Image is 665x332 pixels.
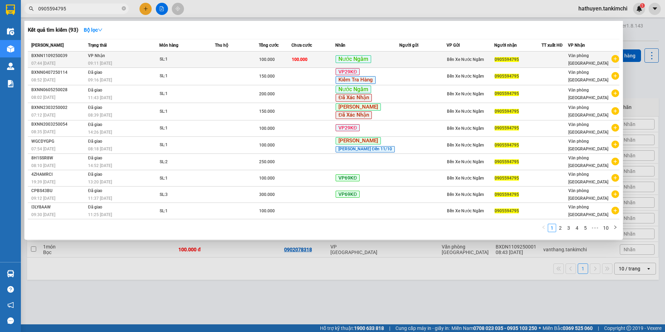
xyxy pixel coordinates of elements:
[31,104,86,111] div: BXNN2303250002
[495,143,519,148] span: 0905594795
[160,158,212,166] div: SL: 2
[7,286,14,293] span: question-circle
[6,5,15,15] img: logo-vxr
[495,208,519,213] span: 0905594795
[494,43,517,48] span: Người nhận
[447,109,484,114] span: Bến Xe Nước Ngầm
[31,113,55,118] span: 07:12 [DATE]
[564,224,573,232] li: 3
[31,196,55,201] span: 09:12 [DATE]
[611,224,619,232] li: Next Page
[259,143,275,148] span: 100.000
[88,156,102,160] span: Đã giao
[573,224,581,232] li: 4
[611,224,619,232] button: right
[601,224,611,232] a: 10
[160,191,212,199] div: SL: 3
[259,57,275,62] span: 100.000
[38,5,120,13] input: Tìm tên, số ĐT hoặc mã đơn
[7,317,14,324] span: message
[556,224,564,232] a: 2
[29,6,34,11] span: search
[568,188,608,201] span: Văn phòng [GEOGRAPHIC_DATA]
[539,224,548,232] button: left
[31,212,55,217] span: 09:30 [DATE]
[447,43,460,48] span: VP Gửi
[31,204,86,211] div: I3LY8AAW
[582,224,589,232] a: 5
[447,143,484,148] span: Bến Xe Nước Ngầm
[495,57,519,62] span: 0905594795
[568,53,608,66] span: Văn phòng [GEOGRAPHIC_DATA]
[568,88,608,100] span: Văn phòng [GEOGRAPHIC_DATA]
[160,56,212,63] div: SL: 1
[259,126,275,131] span: 100.000
[447,92,484,96] span: Bến Xe Nước Ngầm
[447,74,484,79] span: Bến Xe Nước Ngầm
[590,224,601,232] li: Next 5 Pages
[447,176,484,181] span: Bến Xe Nước Ngầm
[336,103,381,111] span: [PERSON_NAME]
[336,174,360,181] span: VP69KĐ
[291,43,312,48] span: Chưa cước
[31,171,86,178] div: 4ZHAMRCI
[88,105,102,110] span: Đã giao
[335,43,345,48] span: Nhãn
[31,155,86,162] div: 8H1SSR8W
[7,270,14,277] img: warehouse-icon
[292,57,307,62] span: 100.000
[31,52,86,60] div: BXNN1109250039
[447,159,484,164] span: Bến Xe Nước Ngầm
[613,225,617,229] span: right
[31,95,55,100] span: 08:02 [DATE]
[31,121,86,128] div: BXNN2003250054
[495,176,519,181] span: 0905594795
[31,86,86,94] div: BXNN0605250028
[568,70,608,82] span: Văn phòng [GEOGRAPHIC_DATA]
[399,43,418,48] span: Người gửi
[88,122,102,127] span: Đã giao
[336,191,360,198] span: VP69KĐ
[88,180,112,184] span: 13:20 [DATE]
[590,224,601,232] span: •••
[78,24,108,35] button: Bộ lọcdown
[88,61,112,66] span: 09:11 [DATE]
[88,172,102,177] span: Đã giao
[565,224,572,232] a: 3
[160,141,212,149] div: SL: 1
[568,139,608,151] span: Văn phòng [GEOGRAPHIC_DATA]
[611,55,619,63] span: plus-circle
[336,111,372,119] span: Đã Xác Nhận
[611,207,619,214] span: plus-circle
[88,43,107,48] span: Trạng thái
[7,63,14,70] img: warehouse-icon
[611,107,619,115] span: plus-circle
[7,80,14,87] img: solution-icon
[259,159,275,164] span: 250.000
[542,43,563,48] span: TT xuất HĐ
[88,53,105,58] span: VP Nhận
[495,126,519,131] span: 0905594795
[601,224,611,232] li: 10
[336,137,381,145] span: [PERSON_NAME]
[336,124,360,131] span: VP29KĐ
[495,192,519,197] span: 0905594795
[88,205,102,210] span: Đã giao
[447,208,484,213] span: Bến Xe Nước Ngầm
[160,72,212,80] div: SL: 1
[31,147,55,151] span: 07:54 [DATE]
[31,187,86,195] div: CPBS43BU
[88,212,112,217] span: 11:25 [DATE]
[336,55,371,63] span: Nước Ngầm
[31,138,86,145] div: WGCDYGPG
[336,68,360,75] span: VP29KĐ
[122,6,126,12] span: close-circle
[259,208,275,213] span: 100.000
[7,45,14,53] img: warehouse-icon
[259,43,279,48] span: Tổng cước
[447,192,484,197] span: Bến Xe Nước Ngầm
[336,146,395,152] span: [PERSON_NAME] Đến 11/10
[31,43,64,48] span: [PERSON_NAME]
[611,190,619,198] span: plus-circle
